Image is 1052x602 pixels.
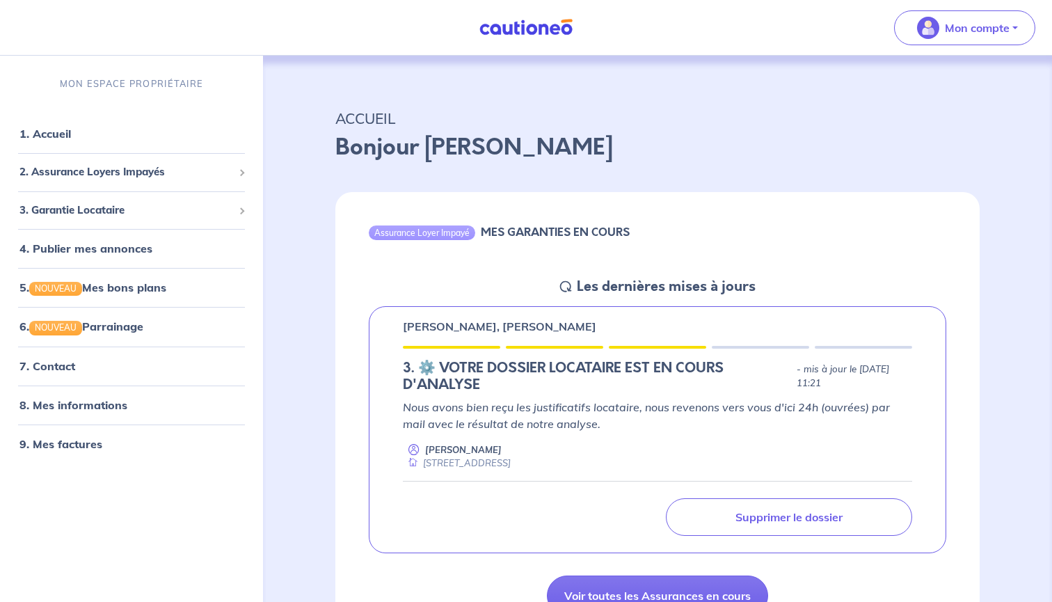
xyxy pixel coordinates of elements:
[577,278,756,295] h5: Les dernières mises à jours
[945,19,1010,36] p: Mon compte
[425,443,502,457] p: [PERSON_NAME]
[335,106,980,131] p: ACCUEIL
[403,318,596,335] p: [PERSON_NAME], [PERSON_NAME]
[6,390,257,418] div: 8. Mes informations
[19,319,143,333] a: 6.NOUVEAUParrainage
[369,225,475,239] div: Assurance Loyer Impayé
[335,131,980,164] p: Bonjour [PERSON_NAME]
[6,312,257,340] div: 6.NOUVEAUParrainage
[6,120,257,148] div: 1. Accueil
[735,510,843,524] p: Supprimer le dossier
[19,397,127,411] a: 8. Mes informations
[403,399,912,432] p: Nous avons bien reçu les justificatifs locataire, nous revenons vers vous d'ici 24h (ouvrées) par...
[19,436,102,450] a: 9. Mes factures
[19,358,75,372] a: 7. Contact
[19,202,233,218] span: 3. Garantie Locataire
[797,363,912,390] p: - mis à jour le [DATE] 11:21
[6,196,257,223] div: 3. Garantie Locataire
[19,280,166,294] a: 5.NOUVEAUMes bons plans
[6,429,257,457] div: 9. Mes factures
[19,127,71,141] a: 1. Accueil
[403,360,912,393] div: state: DOCUMENTS-TO-EVALUATE, Context: NEW,CHOOSE-CERTIFICATE,RELATIONSHIP,LESSOR-DOCUMENTS
[6,235,257,262] div: 4. Publier mes annonces
[481,225,630,239] h6: MES GARANTIES EN COURS
[917,17,939,39] img: illu_account_valid_menu.svg
[403,360,791,393] h5: 3.︎ ⚙️ VOTRE DOSSIER LOCATAIRE EST EN COURS D'ANALYSE
[6,274,257,301] div: 5.NOUVEAUMes bons plans
[19,241,152,255] a: 4. Publier mes annonces
[403,457,511,470] div: [STREET_ADDRESS]
[19,164,233,180] span: 2. Assurance Loyers Impayés
[6,159,257,186] div: 2. Assurance Loyers Impayés
[666,498,912,536] a: Supprimer le dossier
[6,351,257,379] div: 7. Contact
[60,77,203,90] p: MON ESPACE PROPRIÉTAIRE
[894,10,1035,45] button: illu_account_valid_menu.svgMon compte
[474,19,578,36] img: Cautioneo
